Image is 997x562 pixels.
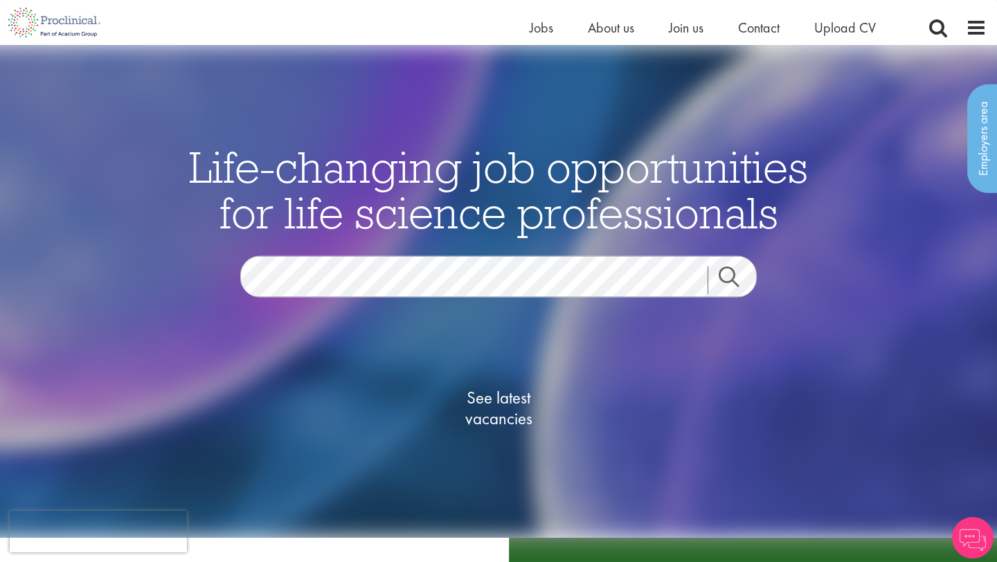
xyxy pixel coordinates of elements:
iframe: reCAPTCHA [10,511,187,552]
span: Life-changing job opportunities for life science professionals [189,138,808,239]
span: See latest vacancies [429,387,568,428]
a: See latestvacancies [429,332,568,484]
a: Job search submit button [708,266,767,293]
a: About us [588,19,634,37]
a: Join us [669,19,703,37]
a: Upload CV [814,19,876,37]
a: Contact [738,19,780,37]
img: Chatbot [952,517,994,559]
a: Jobs [530,19,553,37]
